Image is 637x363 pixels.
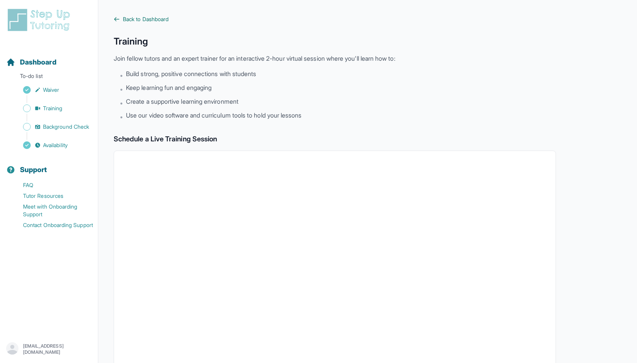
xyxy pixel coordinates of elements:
[20,164,47,175] span: Support
[120,112,123,121] span: •
[114,54,556,63] p: Join fellow tutors and an expert trainer for an interactive 2-hour virtual session where you'll l...
[6,121,98,132] a: Background Check
[6,57,56,68] a: Dashboard
[43,86,59,94] span: Waiver
[120,71,123,80] span: •
[120,85,123,94] span: •
[6,220,98,230] a: Contact Onboarding Support
[23,343,92,355] p: [EMAIL_ADDRESS][DOMAIN_NAME]
[114,134,556,144] h2: Schedule a Live Training Session
[126,111,301,120] span: Use our video software and curriculum tools to hold your lessons
[114,15,556,23] a: Back to Dashboard
[6,201,98,220] a: Meet with Onboarding Support
[6,342,92,356] button: [EMAIL_ADDRESS][DOMAIN_NAME]
[120,98,123,108] span: •
[43,141,68,149] span: Availability
[114,35,556,48] h1: Training
[3,152,95,178] button: Support
[43,104,63,112] span: Training
[6,180,98,191] a: FAQ
[3,45,95,71] button: Dashboard
[126,97,238,106] span: Create a supportive learning environment
[126,83,212,92] span: Keep learning fun and engaging
[43,123,89,131] span: Background Check
[123,15,169,23] span: Back to Dashboard
[6,103,98,114] a: Training
[6,140,98,151] a: Availability
[6,85,98,95] a: Waiver
[6,191,98,201] a: Tutor Resources
[3,72,95,83] p: To-do list
[20,57,56,68] span: Dashboard
[6,8,74,32] img: logo
[126,69,256,78] span: Build strong, positive connections with students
